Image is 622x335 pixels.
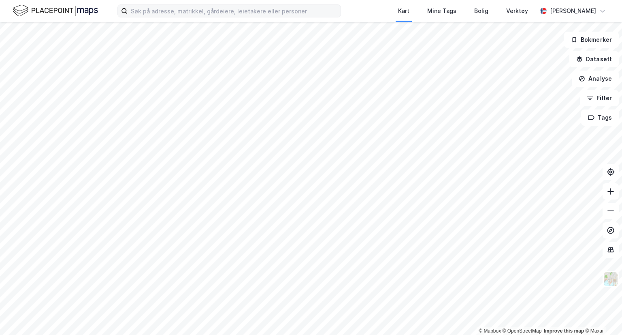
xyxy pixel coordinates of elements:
div: [PERSON_NAME] [550,6,596,16]
div: Kontrollprogram for chat [582,296,622,335]
img: logo.f888ab2527a4732fd821a326f86c7f29.svg [13,4,98,18]
iframe: Chat Widget [582,296,622,335]
input: Søk på adresse, matrikkel, gårdeiere, leietakere eller personer [128,5,341,17]
div: Verktøy [506,6,528,16]
div: Bolig [474,6,488,16]
div: Kart [398,6,409,16]
div: Mine Tags [427,6,456,16]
